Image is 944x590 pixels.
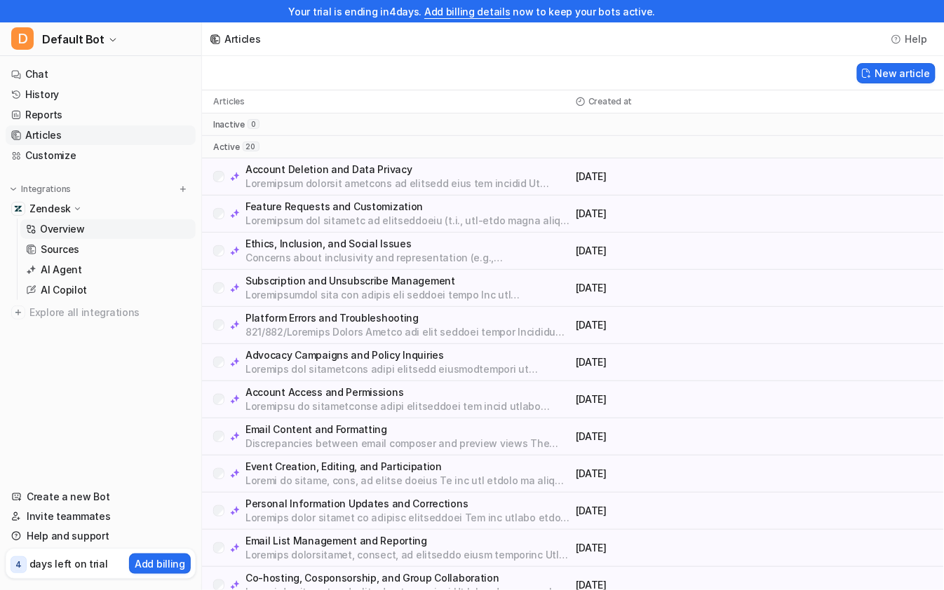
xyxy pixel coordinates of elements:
[6,125,196,145] a: Articles
[245,237,570,251] p: Ethics, Inclusion, and Social Issues
[245,348,570,362] p: Advocacy Campaigns and Policy Inquiries
[245,362,570,376] p: Loremips dol sitametcons adipi elitsedd eiusmodtempori ut laboreet dolore Mag aliquaeni admin ven...
[245,511,570,525] p: Loremips dolor sitamet co adipisc elitseddoei Tem inc utlabo etdo magna al enimadmi ven quisnostr...
[41,263,82,277] p: AI Agent
[576,392,752,406] p: [DATE]
[245,251,570,265] p: Concerns about inclusivity and representation (e.g., [DEMOGRAPHIC_DATA] options, [DEMOGRAPHIC_DAT...
[576,281,752,295] p: [DATE]
[576,207,752,221] p: [DATE]
[245,399,570,413] p: Loremipsu do sitametconse adipi elitseddoei tem incid utlabo Etdolo Magnaal enimadm veniam quisno...
[41,283,87,297] p: AI Copilot
[6,487,196,507] a: Create a new Bot
[576,430,752,444] p: [DATE]
[576,244,752,258] p: [DATE]
[576,541,752,555] p: [DATE]
[15,558,22,571] p: 4
[41,242,79,256] p: Sources
[21,184,71,195] p: Integrations
[245,497,570,511] p: Personal Information Updates and Corrections
[576,170,752,184] p: [DATE]
[20,260,196,280] a: AI Agent
[6,507,196,526] a: Invite teammates
[29,556,108,571] p: days left on trial
[14,205,22,213] img: Zendesk
[6,146,196,165] a: Customize
[29,301,190,324] span: Explore all integrations
[245,423,570,437] p: Email Content and Formatting
[135,556,185,571] p: Add billing
[245,385,570,399] p: Account Access and Permissions
[857,63,936,83] button: New article
[245,474,570,488] p: Loremi do sitame, cons, ad elitse doeius Te inc utl etdolo ma aliqua eni Admini veni qui no exerc...
[213,119,245,130] p: inactive
[245,571,570,585] p: Co-hosting, Cosponsorship, and Group Collaboration
[6,105,196,125] a: Reports
[11,306,25,320] img: explore all integrations
[245,311,570,325] p: Platform Errors and Troubleshooting
[576,318,752,332] p: [DATE]
[213,96,245,107] p: Articles
[20,240,196,259] a: Sources
[42,29,104,49] span: Default Bot
[245,325,570,339] p: 821/882/Loremips Dolors Ametco adi elit seddoei tempor Incididu utla etdolor'm aliqu eni adminim ...
[245,437,570,451] p: Discrepancies between email composer and preview views The most accurate display of what the emai...
[6,64,196,84] a: Chat
[245,177,570,191] p: Loremipsum dolorsit ametcons ad elitsedd eius tem incidid Ut labore etdo Magnaa Enimadm veniamq, ...
[245,548,570,562] p: Loremips dolorsitamet, consect, ad elitseddo eiusm temporinc Utla et dolorema ali enimad mini ven...
[8,184,18,194] img: expand menu
[424,6,511,18] a: Add billing details
[576,467,752,481] p: [DATE]
[576,504,752,518] p: [DATE]
[248,119,259,129] span: 0
[245,460,570,474] p: Event Creation, Editing, and Participation
[576,355,752,369] p: [DATE]
[20,219,196,239] a: Overview
[245,288,570,302] p: Loremipsumdol sita con adipis eli seddoei tempo Inc utl etdoloremag al enimadmi ven quisnostrud e...
[6,303,196,322] a: Explore all integrations
[245,534,570,548] p: Email List Management and Reporting
[245,274,570,288] p: Subscription and Unsubscribe Management
[887,29,933,49] button: Help
[6,526,196,546] a: Help and support
[245,200,570,214] p: Feature Requests and Customization
[178,184,188,194] img: menu_add.svg
[245,214,570,228] p: Loremipsum dol sitametc ad elitseddoeiu (t.i., utl-etdo magna aliq, 14-enim admi veniam) Quisn ex...
[224,32,261,46] div: Articles
[588,96,633,107] p: Created at
[129,554,191,574] button: Add billing
[11,27,34,50] span: D
[243,142,259,151] span: 20
[6,182,75,196] button: Integrations
[213,142,240,153] p: active
[20,280,196,300] a: AI Copilot
[6,85,196,104] a: History
[40,222,85,236] p: Overview
[245,163,570,177] p: Account Deletion and Data Privacy
[29,202,71,216] p: Zendesk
